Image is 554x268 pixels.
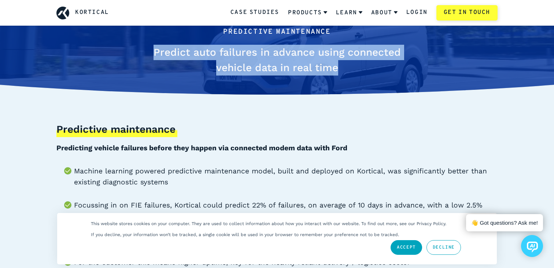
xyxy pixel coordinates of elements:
li: Focussing in on FIE failures, Kortical could predict 22% of failures, on average of 10 days in ad... [74,200,498,222]
a: Kortical [75,8,109,18]
p: This website stores cookies on your computer. They are used to collect information about how you ... [91,221,446,226]
a: Products [288,3,327,22]
p: If you decline, your information won’t be tracked, a single cookie will be used in your browser t... [91,232,399,237]
a: Case Studies [230,8,279,18]
h1: Predict auto failures in advance using connected vehicle data in real time [139,45,415,76]
a: Accept [391,240,422,255]
a: About [371,3,398,22]
a: Decline [426,240,461,255]
a: Login [406,8,428,18]
h3: Predictive maintenance [56,123,177,137]
li: Machine learning powered predictive maintenance model, built and deployed on Kortical, was signif... [74,166,498,188]
b: Predicting vehicle failures before they happen via connected modem data with Ford [56,144,347,152]
li: Predictive Maintenance [223,26,330,38]
a: Learn [336,3,362,22]
a: Get in touch [436,5,498,21]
